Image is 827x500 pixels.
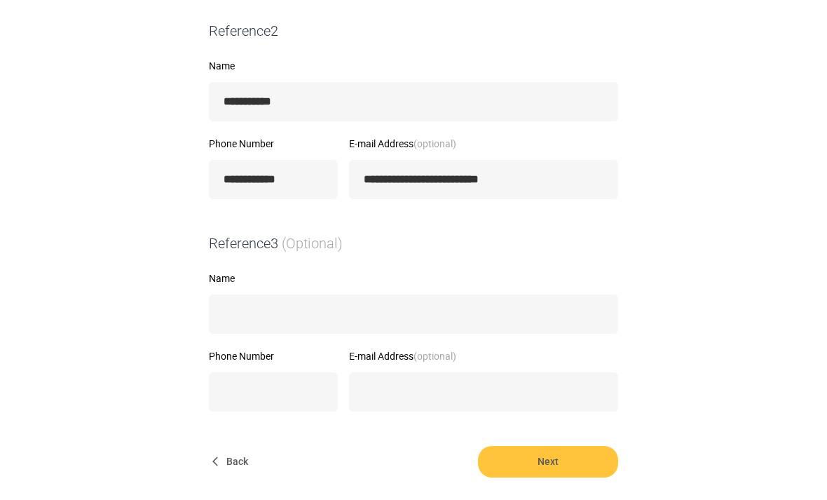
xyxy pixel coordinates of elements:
span: (Optional) [282,235,343,252]
span: E-mail Address [349,137,456,150]
div: Reference 3 [203,234,624,254]
strong: (optional) [413,137,456,150]
button: Back [209,446,254,478]
label: Name [209,61,618,71]
label: Phone Number [209,139,338,149]
strong: (optional) [413,349,456,363]
span: E-mail Address [349,349,456,363]
div: Reference 2 [203,21,624,41]
button: Next [478,446,618,478]
label: Phone Number [209,351,338,361]
label: Name [209,273,618,283]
